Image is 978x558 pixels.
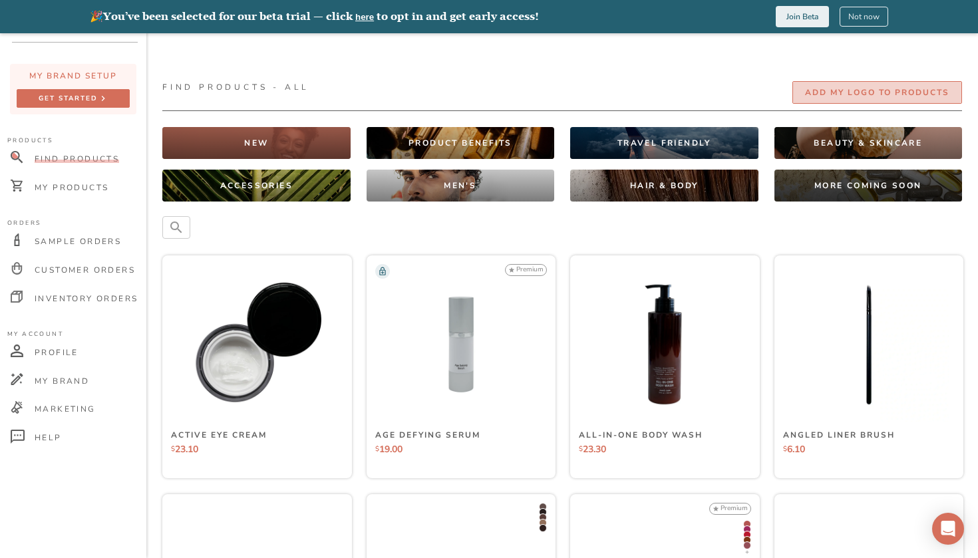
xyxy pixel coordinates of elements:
span: $ [171,444,175,454]
div: Premium [505,264,547,276]
span: 6.10 [787,443,805,456]
span: Angled Liner Brush [783,430,895,440]
p: BEAUTY & SKINCARE [814,138,922,148]
button: here [355,12,374,22]
div: Open Intercom Messenger [932,513,964,545]
p: PRODUCT BENEFITS [408,138,512,148]
p: Find Products - all [162,81,309,93]
span: 23.10 [175,443,198,456]
p: ACCESSORIES [220,180,293,191]
img: Angled Liner Brush [789,265,949,424]
span: $ [579,444,583,454]
img: Active Eye Cream [177,265,337,424]
button: Not now [840,7,888,27]
button: Join Beta [776,6,829,27]
img: All-in-one Body Wash [585,265,744,424]
p: NEW [244,138,268,148]
p: TRAVEL FRIENDLY [617,138,711,148]
span: All-In-One Body Wash [579,430,703,440]
span: + [743,548,751,556]
p: MORE COMING SOON [814,180,921,191]
div: 🎉 You’ve been selected for our beta trial — click to opt in and get early access! [90,10,539,23]
p: MEN'S [444,180,476,191]
span: 19.00 [379,443,403,456]
p: HAIR & BODY [630,180,698,191]
div: Add my Logo To Products [805,86,949,100]
span: 23.30 [583,443,606,456]
img: Age Defying Serum [381,265,541,424]
span: $ [783,444,787,454]
div: Premium [709,503,751,515]
span: Active Eye Cream [171,430,267,440]
button: Add my Logo To Products [792,81,962,104]
span: Age Defying Serum [375,430,480,440]
span: $ [375,444,379,454]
